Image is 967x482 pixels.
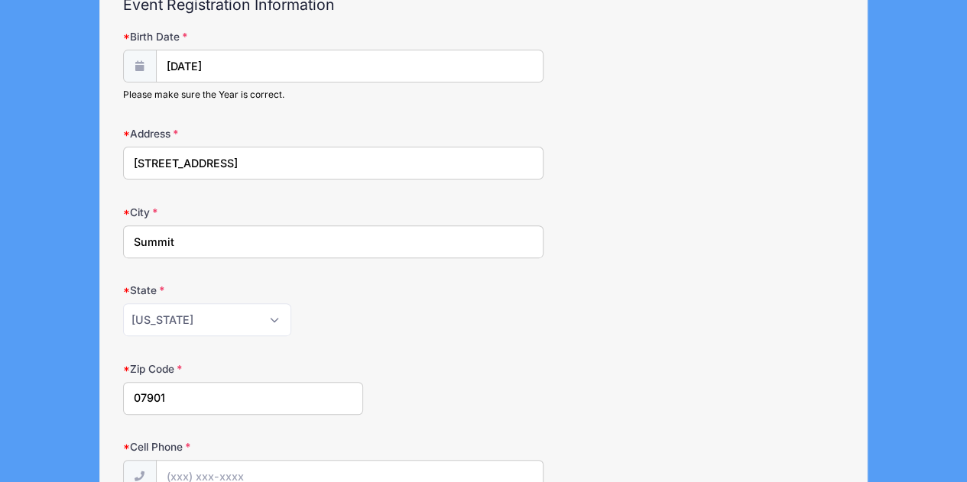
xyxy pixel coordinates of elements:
[123,88,544,102] div: Please make sure the Year is correct.
[123,382,364,415] input: xxxxx
[123,205,364,220] label: City
[123,29,364,44] label: Birth Date
[123,283,364,298] label: State
[156,50,544,82] input: mm/dd/yyyy
[123,439,364,455] label: Cell Phone
[123,126,364,141] label: Address
[123,361,364,377] label: Zip Code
